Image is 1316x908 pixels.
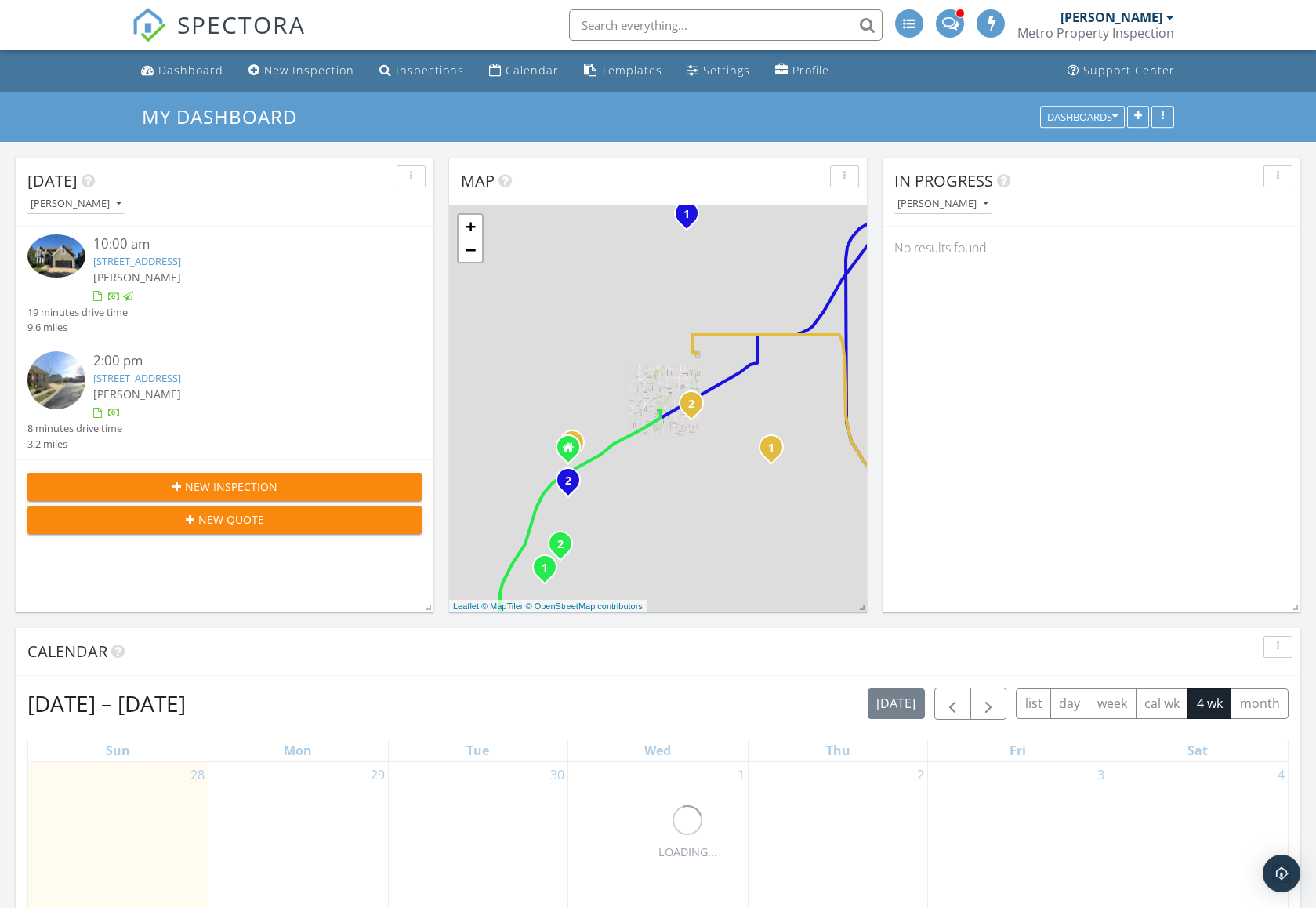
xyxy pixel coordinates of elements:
a: 10:00 am [STREET_ADDRESS] [PERSON_NAME] 19 minutes drive time 9.6 miles [27,234,422,335]
a: New Inspection [242,56,361,85]
div: Inspections [396,63,464,78]
div: [PERSON_NAME] [1060,9,1162,25]
button: Previous [934,688,971,720]
div: Open Intercom Messenger [1263,855,1300,892]
span: New Quote [198,511,264,528]
button: 4 wk [1187,688,1231,719]
div: [PERSON_NAME] [897,198,988,209]
div: 19 minutes drive time [27,305,128,320]
span: Map [461,170,495,191]
button: list [1016,688,1051,719]
button: cal wk [1136,688,1189,719]
div: 13714 W 141st Terrace , Olathe, KS 66062 [560,543,570,553]
button: week [1089,688,1137,719]
div: No results found [883,227,1300,269]
a: Go to September 29, 2025 [368,762,388,787]
a: [STREET_ADDRESS] [93,371,181,385]
div: New Inspection [264,63,354,78]
span: [PERSON_NAME] [93,387,181,401]
a: Zoom in [459,215,482,238]
button: Next [970,688,1007,720]
img: The Best Home Inspection Software - Spectora [132,8,166,42]
div: Calendar [506,63,559,78]
a: Go to October 2, 2025 [914,762,927,787]
i: 2 [688,399,694,410]
div: 8 minutes drive time [27,421,122,436]
button: month [1231,688,1289,719]
a: Zoom out [459,238,482,262]
button: day [1050,688,1089,719]
a: My Dashboard [142,104,310,129]
a: Friday [1006,739,1029,761]
a: © MapTiler [481,601,524,611]
div: 3.2 miles [27,437,122,452]
div: Templates [601,63,662,78]
a: Saturday [1184,739,1211,761]
img: 9529149%2Fcover_photos%2FqWiTVO7zFIfskgGYlHPL%2Fsmall.jpg [27,234,85,278]
i: 2 [557,539,564,550]
img: streetview [27,351,85,409]
a: Sunday [103,739,133,761]
button: [PERSON_NAME] [894,194,992,215]
div: 9040 Parkhill St, Lenexa KS 66215 [568,447,578,456]
button: New Quote [27,506,422,534]
span: SPECTORA [177,8,306,41]
input: Search everything... [569,9,883,41]
a: © OpenStreetMap contributors [526,601,643,611]
div: | [449,600,647,613]
div: 10:00 am [93,234,389,254]
a: Profile [769,56,836,85]
a: Calendar [483,56,565,85]
div: 12782 W 108th Ter , Overland Park, KS 66210 [568,480,578,489]
a: Go to September 30, 2025 [547,762,567,787]
a: Go to October 3, 2025 [1094,762,1108,787]
a: Wednesday [641,739,674,761]
a: Leaflet [453,601,479,611]
span: New Inspection [185,478,277,495]
a: SPECTORA [132,21,306,54]
a: Inspections [373,56,470,85]
a: Go to September 28, 2025 [187,762,208,787]
span: Calendar [27,641,107,662]
div: 8711 Stark Ave , Kansas City, MO 64138 [771,447,781,456]
div: Settings [703,63,750,78]
i: 2 [565,476,571,487]
div: 5200 Pennsylvania Ave , Kansas City, MO 64118 [687,213,696,223]
h2: [DATE] – [DATE] [27,688,186,719]
div: Dashboard [158,63,223,78]
div: 9.6 miles [27,320,128,335]
i: 1 [768,443,774,454]
div: 2:00 pm [93,351,389,371]
div: 8809 Long St, Lenexa KS 66215 [572,442,582,452]
div: [PERSON_NAME] [31,198,121,209]
div: 6700 Cherry St , Kansas City, MO 64131 [691,403,701,412]
a: Thursday [823,739,854,761]
div: Dashboards [1047,111,1118,122]
a: Templates [578,56,669,85]
a: Monday [281,739,315,761]
a: Go to October 1, 2025 [734,762,748,787]
a: Support Center [1061,56,1181,85]
span: [DATE] [27,170,78,191]
a: Tuesday [463,739,492,761]
span: [PERSON_NAME] [93,270,181,285]
a: Settings [681,56,756,85]
div: Metro Property Inspection [1017,25,1174,41]
a: [STREET_ADDRESS] [93,254,181,268]
button: [DATE] [868,688,925,719]
a: Dashboard [135,56,230,85]
div: Profile [792,63,829,78]
div: LOADING... [658,844,717,861]
i: 1 [542,563,548,574]
span: In Progress [894,170,993,191]
a: Go to October 4, 2025 [1274,762,1288,787]
div: 15168 W 154th St , Olathe, KS 66062 [545,567,554,576]
div: Support Center [1083,63,1175,78]
button: Dashboards [1040,106,1125,128]
button: [PERSON_NAME] [27,194,125,215]
i: 1 [683,209,690,220]
button: New Inspection [27,473,422,501]
a: 2:00 pm [STREET_ADDRESS] [PERSON_NAME] 8 minutes drive time 3.2 miles [27,351,422,452]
